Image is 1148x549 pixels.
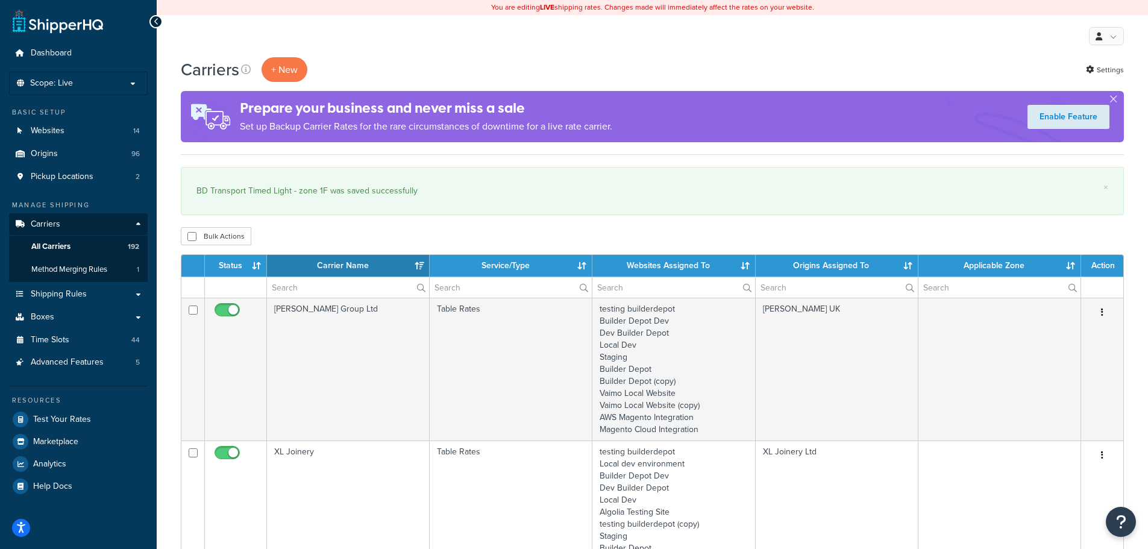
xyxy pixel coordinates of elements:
[9,143,148,165] a: Origins 96
[205,255,267,277] th: Status: activate to sort column ascending
[31,289,87,300] span: Shipping Rules
[136,172,140,182] span: 2
[31,48,72,58] span: Dashboard
[9,431,148,453] a: Marketplace
[262,57,307,82] button: + New
[430,298,592,441] td: Table Rates
[9,283,148,306] a: Shipping Rules
[756,277,918,298] input: Search
[240,98,612,118] h4: Prepare your business and never miss a sale
[31,126,64,136] span: Websites
[9,351,148,374] a: Advanced Features 5
[31,312,54,322] span: Boxes
[136,357,140,368] span: 5
[33,482,72,492] span: Help Docs
[430,255,592,277] th: Service/Type: activate to sort column ascending
[592,255,755,277] th: Websites Assigned To: activate to sort column ascending
[9,42,148,64] a: Dashboard
[131,149,140,159] span: 96
[9,259,148,281] a: Method Merging Rules 1
[33,459,66,469] span: Analytics
[9,143,148,165] li: Origins
[918,277,1081,298] input: Search
[31,219,60,230] span: Carriers
[33,437,78,447] span: Marketplace
[181,91,240,142] img: ad-rules-rateshop-fe6ec290ccb7230408bd80ed9643f0289d75e0ffd9eb532fc0e269fcd187b520.png
[31,172,93,182] span: Pickup Locations
[756,255,918,277] th: Origins Assigned To: activate to sort column ascending
[9,395,148,406] div: Resources
[9,120,148,142] a: Websites 14
[9,213,148,282] li: Carriers
[31,335,69,345] span: Time Slots
[1106,507,1136,537] button: Open Resource Center
[9,107,148,118] div: Basic Setup
[592,277,754,298] input: Search
[196,183,1108,199] div: BD Transport Timed Light - zone 1F was saved successfully
[540,2,554,13] b: LIVE
[430,277,592,298] input: Search
[181,227,251,245] button: Bulk Actions
[1086,61,1124,78] a: Settings
[1027,105,1109,129] a: Enable Feature
[9,200,148,210] div: Manage Shipping
[9,329,148,351] a: Time Slots 44
[33,415,91,425] span: Test Your Rates
[1103,183,1108,192] a: ×
[9,236,148,258] li: All Carriers
[128,242,139,252] span: 192
[131,335,140,345] span: 44
[13,9,103,33] a: ShipperHQ Home
[9,166,148,188] li: Pickup Locations
[30,78,73,89] span: Scope: Live
[181,58,239,81] h1: Carriers
[9,236,148,258] a: All Carriers 192
[9,213,148,236] a: Carriers
[133,126,140,136] span: 14
[9,409,148,430] a: Test Your Rates
[31,357,104,368] span: Advanced Features
[9,475,148,497] a: Help Docs
[9,120,148,142] li: Websites
[9,259,148,281] li: Method Merging Rules
[592,298,755,441] td: testing builderdepot Builder Depot Dev Dev Builder Depot Local Dev Staging Builder Depot Builder ...
[267,277,429,298] input: Search
[9,306,148,328] a: Boxes
[918,255,1081,277] th: Applicable Zone: activate to sort column ascending
[1081,255,1123,277] th: Action
[240,118,612,135] p: Set up Backup Carrier Rates for the rare circumstances of downtime for a live rate carrier.
[31,242,71,252] span: All Carriers
[9,453,148,475] a: Analytics
[31,265,107,275] span: Method Merging Rules
[31,149,58,159] span: Origins
[9,329,148,351] li: Time Slots
[137,265,139,275] span: 1
[267,255,430,277] th: Carrier Name: activate to sort column ascending
[267,298,430,441] td: [PERSON_NAME] Group Ltd
[9,351,148,374] li: Advanced Features
[9,166,148,188] a: Pickup Locations 2
[756,298,918,441] td: [PERSON_NAME] UK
